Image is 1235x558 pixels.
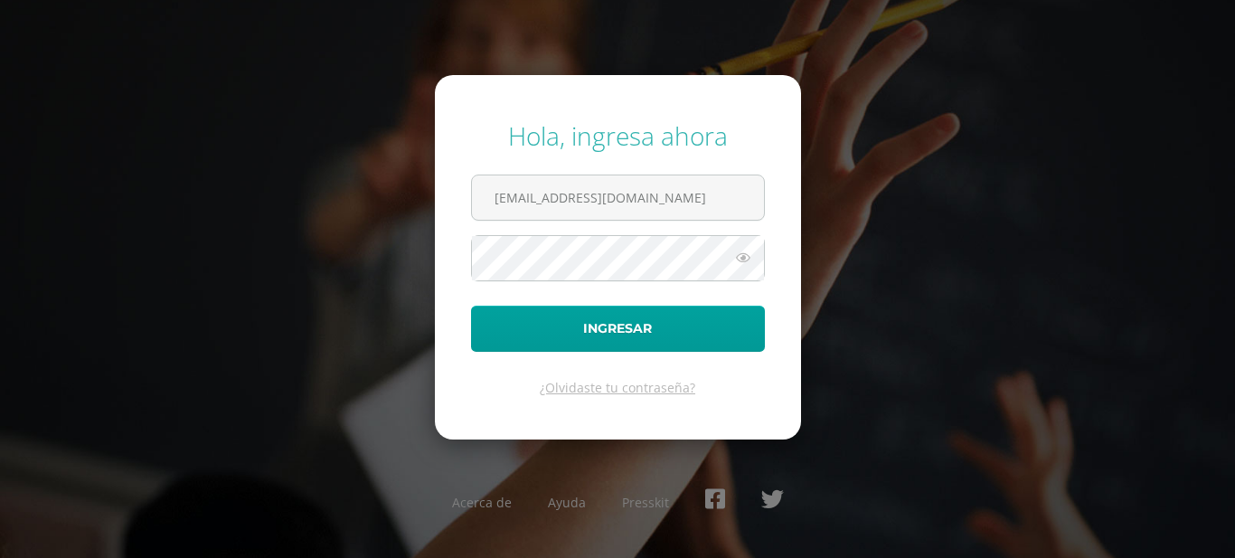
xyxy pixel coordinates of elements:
[471,118,765,153] div: Hola, ingresa ahora
[452,494,512,511] a: Acerca de
[472,175,764,220] input: Correo electrónico o usuario
[540,379,695,396] a: ¿Olvidaste tu contraseña?
[622,494,669,511] a: Presskit
[471,306,765,352] button: Ingresar
[548,494,586,511] a: Ayuda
